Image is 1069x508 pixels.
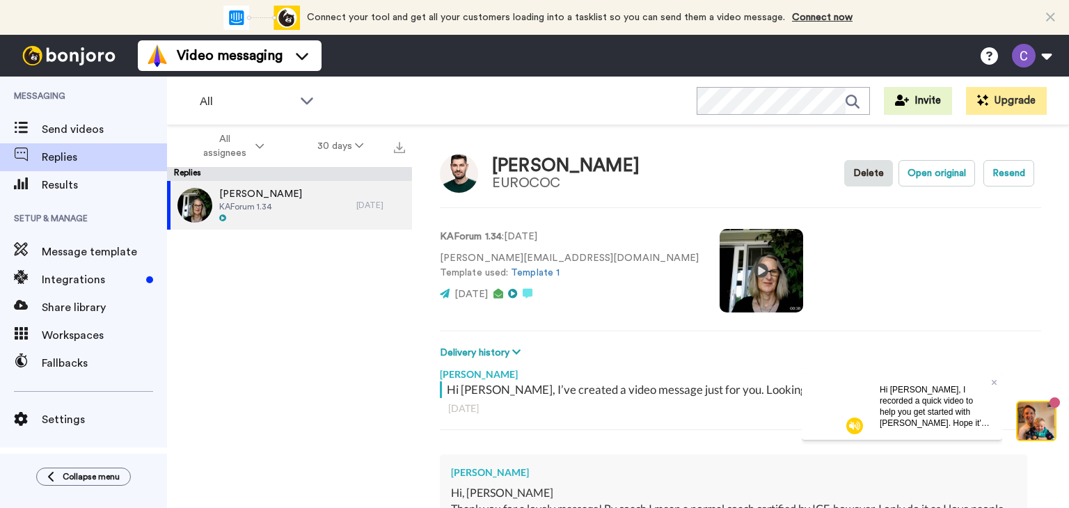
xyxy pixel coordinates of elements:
div: [PERSON_NAME] [492,156,640,176]
div: [PERSON_NAME] [451,466,1016,479]
div: animation [223,6,300,30]
span: Workspaces [42,327,167,344]
button: Delete [844,160,893,186]
a: Template 1 [511,268,560,278]
span: Connect your tool and get all your customers loading into a tasklist so you can send them a video... [307,13,785,22]
span: Results [42,177,167,193]
span: All assignees [196,132,253,160]
span: [DATE] [454,289,488,299]
img: vm-color.svg [146,45,168,67]
span: Send videos [42,121,167,138]
span: All [200,93,293,110]
span: Video messaging [177,46,283,65]
img: b701810b-1cd7-4a34-910c-0607a528f9ba-thumb.jpg [177,188,212,223]
span: Hi [PERSON_NAME], I recorded a quick video to help you get started with [PERSON_NAME]. Hope it's ... [78,12,188,66]
strong: KAForum 1.34 [440,232,502,241]
p: [PERSON_NAME][EMAIL_ADDRESS][DOMAIN_NAME] Template used: [440,251,699,280]
span: Settings [42,411,167,428]
span: KAForum 1.34 [219,201,302,212]
div: [DATE] [448,402,1033,415]
div: EUROCOC [492,175,640,191]
button: Open original [898,160,975,186]
button: Upgrade [966,87,1047,115]
div: Replies [167,167,412,181]
span: Integrations [42,271,141,288]
img: bj-logo-header-white.svg [17,46,121,65]
button: Resend [983,160,1034,186]
a: Connect now [792,13,853,22]
p: : [DATE] [440,230,699,244]
button: Collapse menu [36,468,131,486]
span: Share library [42,299,167,316]
button: 30 days [291,134,390,159]
span: [PERSON_NAME] [219,187,302,201]
span: Collapse menu [63,471,120,482]
button: All assignees [170,127,291,166]
img: mute-white.svg [45,45,61,61]
button: Export all results that match these filters now. [390,136,409,157]
img: 5087268b-a063-445d-b3f7-59d8cce3615b-1541509651.jpg [1,3,39,40]
button: Delivery history [440,345,525,360]
img: Image of Tomas [440,154,478,193]
div: Hi [PERSON_NAME], I’ve created a video message just for you. Looking forward to meeting you on [D... [447,381,1038,398]
div: [PERSON_NAME] [440,360,1041,381]
img: export.svg [394,142,405,153]
div: [DATE] [356,200,405,211]
span: Fallbacks [42,355,167,372]
button: Invite [884,87,952,115]
span: Message template [42,244,167,260]
span: Replies [42,149,167,166]
a: [PERSON_NAME]KAForum 1.34[DATE] [167,181,412,230]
